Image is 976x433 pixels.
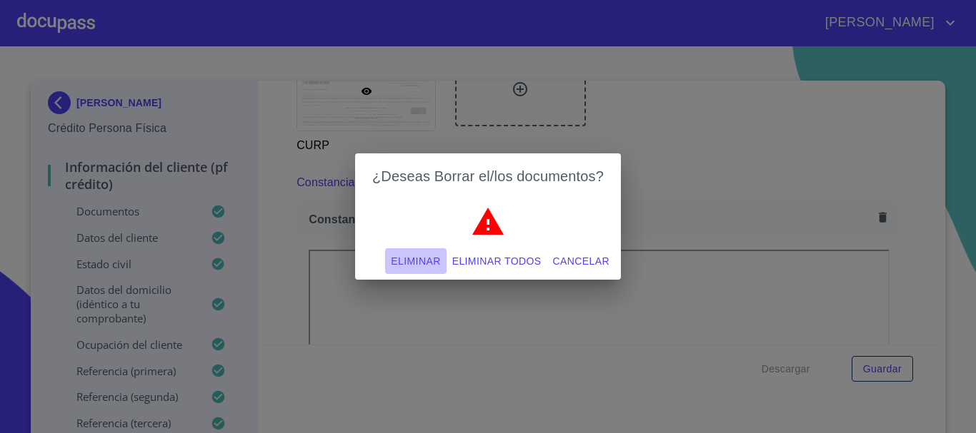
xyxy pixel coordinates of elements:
span: Eliminar todos [452,253,542,270]
button: Eliminar [385,248,446,275]
button: Cancelar [547,248,615,275]
button: Eliminar todos [447,248,547,275]
span: Cancelar [553,253,609,270]
span: Eliminar [391,253,440,270]
h2: ¿Deseas Borrar el/los documentos? [372,165,604,188]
